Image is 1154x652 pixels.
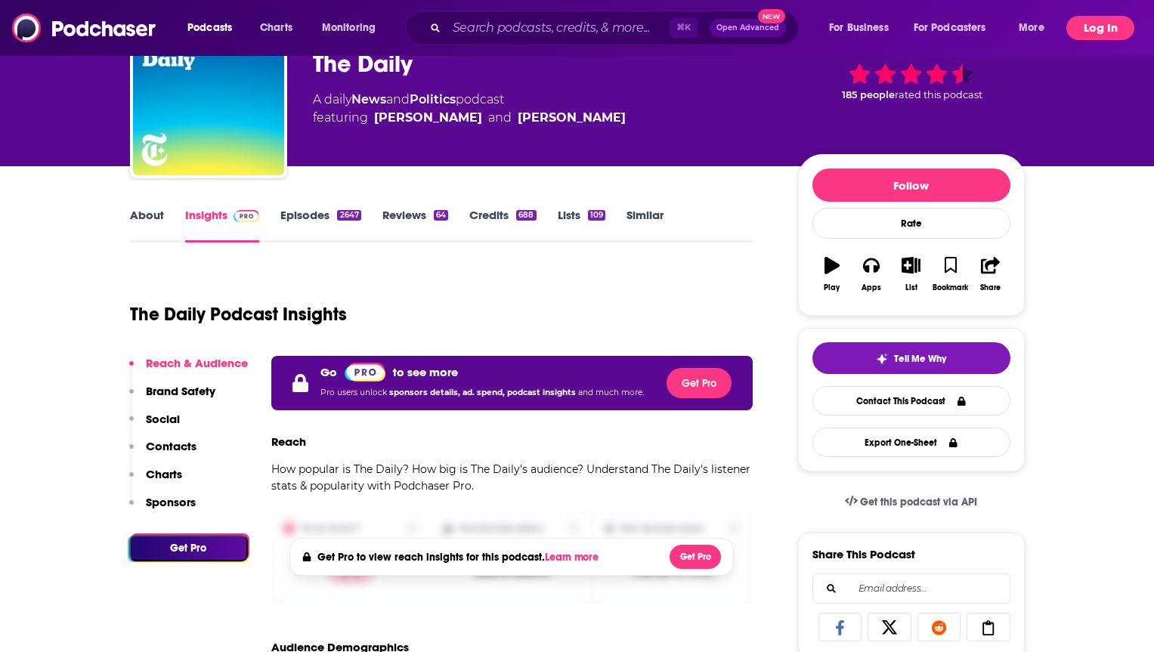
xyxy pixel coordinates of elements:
a: Copy Link [967,613,1010,641]
span: 185 people [842,89,895,100]
input: Search podcasts, credits, & more... [447,16,670,40]
span: rated this podcast [895,89,982,100]
a: Similar [627,208,664,243]
p: How popular is The Daily? How big is The Daily's audience? Understand The Daily's listener stats ... [271,461,753,494]
span: and [386,92,410,107]
button: tell me why sparkleTell Me Why [812,342,1010,374]
a: InsightsPodchaser Pro [185,208,260,243]
h3: Share This Podcast [812,547,915,561]
button: Reach & Audience [129,356,248,384]
button: open menu [311,16,395,40]
span: Tell Me Why [894,353,946,365]
div: List [905,283,917,292]
p: Reach & Audience [146,356,248,370]
a: Share on Reddit [917,613,961,641]
h4: Get Pro to view reach insights for this podcast. [317,551,602,564]
button: Apps [852,247,891,301]
span: Open Advanced [716,24,779,32]
div: Rate [812,208,1010,239]
button: Log In [1066,16,1134,40]
p: Go [320,365,337,379]
button: List [891,247,930,301]
a: Reviews64 [382,208,448,243]
img: Podchaser - Follow, Share and Rate Podcasts [12,14,157,42]
button: Open AdvancedNew [710,19,786,37]
button: open menu [1008,16,1063,40]
button: Sponsors [129,495,196,523]
button: Contacts [129,439,196,467]
span: and [488,109,512,127]
h1: The Daily Podcast Insights [130,303,347,326]
p: to see more [393,365,458,379]
button: Follow [812,168,1010,202]
span: New [758,9,785,23]
span: For Podcasters [914,17,986,39]
p: Brand Safety [146,384,215,398]
p: Charts [146,467,182,481]
button: open menu [904,16,1008,40]
p: Contacts [146,439,196,453]
span: ⌘ K [670,18,698,38]
a: Politics [410,92,456,107]
a: Share on Facebook [818,613,862,641]
p: Pro users unlock and much more. [320,382,644,404]
button: Get Pro [670,545,721,569]
div: 64 [434,210,448,221]
img: tell me why sparkle [876,353,888,365]
img: Podchaser Pro [345,363,386,382]
a: Share on X/Twitter [868,613,911,641]
div: Bookmark [933,283,968,292]
button: Bookmark [931,247,970,301]
button: Brand Safety [129,384,215,412]
button: Get Pro [667,368,732,398]
span: sponsors details, ad. spend, podcast insights [389,388,578,397]
span: Charts [260,17,292,39]
a: Michael Barbaro [374,109,482,127]
p: Sponsors [146,495,196,509]
div: 109 [588,210,605,221]
button: open menu [177,16,252,40]
a: Get this podcast via API [833,484,990,521]
a: Contact This Podcast [812,386,1010,416]
div: 185 peoplerated this podcast [798,35,1025,128]
button: Charts [129,467,182,495]
div: Play [824,283,840,292]
span: featuring [313,109,626,127]
span: More [1019,17,1044,39]
p: Social [146,412,180,426]
a: About [130,208,164,243]
button: Learn more [545,552,602,564]
img: Podchaser Pro [234,210,260,222]
img: The Daily [133,24,284,175]
button: Get Pro [129,535,248,561]
a: Credits688 [469,208,536,243]
h3: Reach [271,434,306,449]
div: A daily podcast [313,91,626,127]
span: For Business [829,17,889,39]
a: Charts [250,16,302,40]
button: Social [129,412,180,440]
a: News [351,92,386,107]
span: Podcasts [187,17,232,39]
div: Search podcasts, credits, & more... [419,11,813,45]
div: 2647 [337,210,360,221]
button: open menu [818,16,908,40]
button: Share [970,247,1010,301]
button: Export One-Sheet [812,428,1010,457]
a: Episodes2647 [280,208,360,243]
input: Email address... [825,574,998,603]
span: Monitoring [322,17,376,39]
div: Share [980,283,1001,292]
a: Lists109 [558,208,605,243]
div: Apps [862,283,881,292]
span: Get this podcast via API [860,496,977,508]
div: Search followers [812,573,1010,604]
div: 688 [516,210,536,221]
a: Sabrina Tavernise [518,109,626,127]
button: Play [812,247,852,301]
a: Pro website [345,362,386,382]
